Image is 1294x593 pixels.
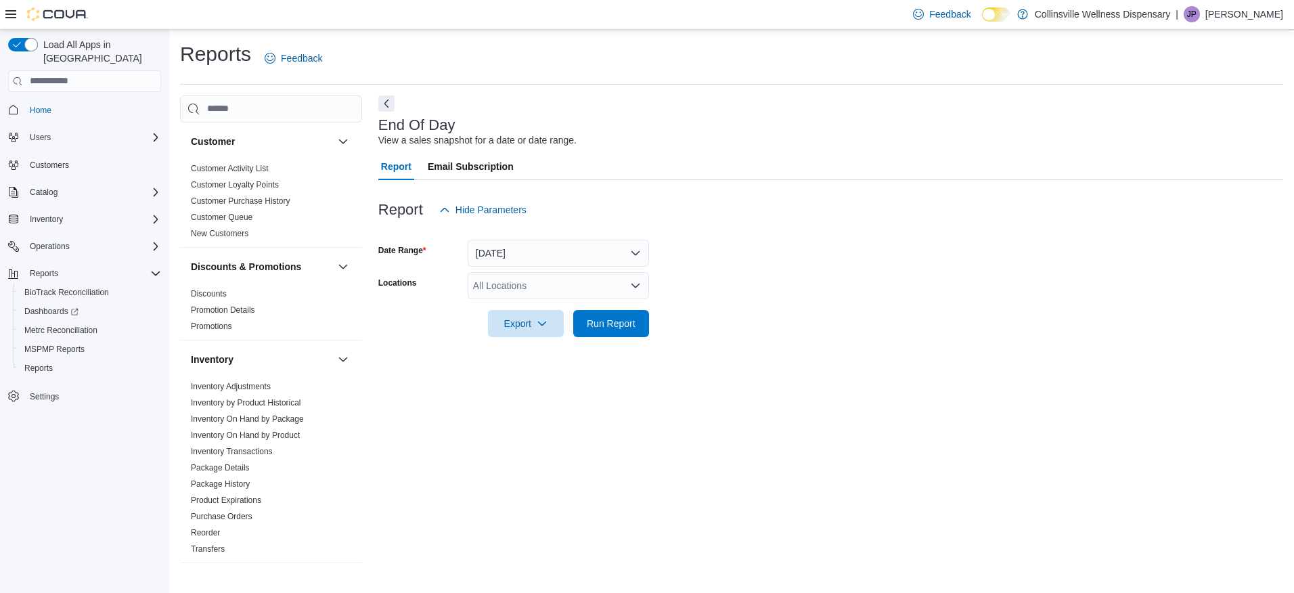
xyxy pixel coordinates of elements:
a: Inventory by Product Historical [191,398,301,408]
a: Metrc Reconciliation [19,322,103,338]
button: Customer [335,133,351,150]
p: Collinsville Wellness Dispensary [1035,6,1170,22]
span: BioTrack Reconciliation [19,284,161,301]
div: Jenny Pigford [1184,6,1200,22]
a: Feedback [908,1,976,28]
h3: End Of Day [378,117,455,133]
a: Reports [19,360,58,376]
span: Discounts [191,288,227,299]
span: Inventory On Hand by Package [191,414,304,424]
button: MSPMP Reports [14,340,166,359]
span: Reports [19,360,161,376]
a: Inventory On Hand by Product [191,431,300,440]
button: Hide Parameters [434,196,532,223]
a: Purchase Orders [191,512,252,521]
a: Dashboards [14,302,166,321]
span: Customers [30,160,69,171]
a: Customer Loyalty Points [191,180,279,190]
span: Settings [30,391,59,402]
a: Package History [191,479,250,489]
h3: Inventory [191,353,233,366]
span: Customer Loyalty Points [191,179,279,190]
span: Inventory Adjustments [191,381,271,392]
a: Reorder [191,528,220,537]
span: BioTrack Reconciliation [24,287,109,298]
button: Customers [3,155,166,175]
button: Inventory [191,353,332,366]
span: Catalog [24,184,161,200]
div: Customer [180,160,362,247]
span: Customer Activity List [191,163,269,174]
label: Date Range [378,245,426,256]
span: Inventory [30,214,63,225]
h1: Reports [180,41,251,68]
span: Users [30,132,51,143]
button: Catalog [24,184,63,200]
button: Inventory [24,211,68,227]
span: Operations [24,238,161,255]
p: [PERSON_NAME] [1205,6,1283,22]
span: Purchase Orders [191,511,252,522]
div: View a sales snapshot for a date or date range. [378,133,577,148]
button: Open list of options [630,280,641,291]
button: Reports [14,359,166,378]
a: Customer Activity List [191,164,269,173]
span: Inventory by Product Historical [191,397,301,408]
a: Inventory Adjustments [191,382,271,391]
a: Home [24,102,57,118]
span: Export [496,310,556,337]
a: Promotions [191,322,232,331]
a: Discounts [191,289,227,299]
span: Feedback [281,51,322,65]
button: BioTrack Reconciliation [14,283,166,302]
button: Settings [3,386,166,405]
img: Cova [27,7,88,21]
button: Reports [24,265,64,282]
span: Run Report [587,317,635,330]
button: Run Report [573,310,649,337]
button: Metrc Reconciliation [14,321,166,340]
button: Discounts & Promotions [335,259,351,275]
span: Operations [30,241,70,252]
h3: Customer [191,135,235,148]
span: Reports [24,363,53,374]
a: Customer Queue [191,213,252,222]
button: Customer [191,135,332,148]
a: New Customers [191,229,248,238]
span: Home [30,105,51,116]
nav: Complex example [8,95,161,441]
button: Inventory [3,210,166,229]
a: MSPMP Reports [19,341,90,357]
a: Promotion Details [191,305,255,315]
span: JP [1187,6,1197,22]
span: Customers [24,156,161,173]
button: Export [488,310,564,337]
a: Inventory Transactions [191,447,273,456]
span: Inventory On Hand by Product [191,430,300,441]
span: Dashboards [24,306,79,317]
div: Discounts & Promotions [180,286,362,340]
span: Promotions [191,321,232,332]
span: Package Details [191,462,250,473]
button: Users [24,129,56,146]
span: Metrc Reconciliation [19,322,161,338]
a: Customer Purchase History [191,196,290,206]
button: Inventory [335,351,351,368]
span: Reports [30,268,58,279]
span: New Customers [191,228,248,239]
span: Settings [24,387,161,404]
span: Metrc Reconciliation [24,325,97,336]
button: [DATE] [468,240,649,267]
a: Feedback [259,45,328,72]
button: Next [378,95,395,112]
a: Package Details [191,463,250,473]
button: Operations [3,237,166,256]
a: Transfers [191,544,225,554]
span: Load All Apps in [GEOGRAPHIC_DATA] [38,38,161,65]
button: Discounts & Promotions [191,260,332,273]
span: Report [381,153,411,180]
p: | [1176,6,1178,22]
span: Reports [24,265,161,282]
